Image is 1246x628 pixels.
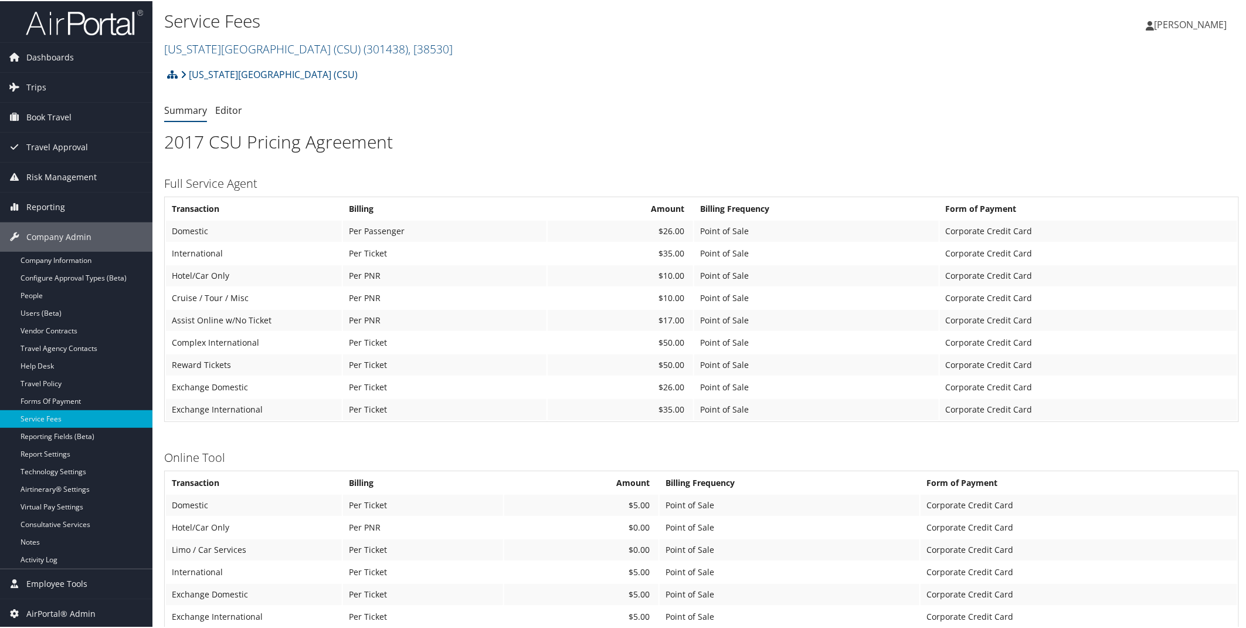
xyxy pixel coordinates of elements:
[548,331,693,352] td: $50.00
[343,471,503,492] th: Billing
[26,102,72,131] span: Book Travel
[921,494,1237,515] td: Corporate Credit Card
[921,561,1237,582] td: Corporate Credit Card
[660,471,919,492] th: Billing Frequency
[1155,17,1227,30] span: [PERSON_NAME]
[921,538,1237,559] td: Corporate Credit Card
[504,538,658,559] td: $0.00
[343,331,546,352] td: Per Ticket
[694,331,939,352] td: Point of Sale
[548,353,693,374] td: $50.00
[343,286,546,308] td: Per PNR
[166,561,342,582] td: International
[504,494,658,515] td: $5.00
[660,583,919,604] td: Point of Sale
[164,129,1239,153] h1: 2017 CSU Pricing Agreement
[660,494,919,515] td: Point of Sale
[166,471,342,492] th: Transaction
[26,131,88,161] span: Travel Approval
[343,605,503,626] td: Per Ticket
[166,605,342,626] td: Exchange International
[694,264,939,285] td: Point of Sale
[940,353,1237,374] td: Corporate Credit Card
[548,309,693,330] td: $17.00
[343,242,546,263] td: Per Ticket
[940,398,1237,419] td: Corporate Credit Card
[164,103,207,116] a: Summary
[166,353,342,374] td: Reward Tickets
[343,220,546,241] td: Per Passenger
[548,197,693,218] th: Amount
[26,8,143,35] img: airportal-logo.png
[343,398,546,419] td: Per Ticket
[166,309,342,330] td: Assist Online w/No Ticket
[940,242,1237,263] td: Corporate Credit Card
[940,197,1237,218] th: Form of Payment
[26,72,46,101] span: Trips
[166,583,342,604] td: Exchange Domestic
[921,471,1237,492] th: Form of Payment
[166,398,342,419] td: Exchange International
[660,561,919,582] td: Point of Sale
[166,376,342,397] td: Exchange Domestic
[164,448,1239,465] h3: Online Tool
[548,398,693,419] td: $35.00
[26,42,74,71] span: Dashboards
[504,583,658,604] td: $5.00
[166,264,342,285] td: Hotel/Car Only
[694,286,939,308] td: Point of Sale
[166,197,342,218] th: Transaction
[343,309,546,330] td: Per PNR
[504,605,658,626] td: $5.00
[343,197,546,218] th: Billing
[548,286,693,308] td: $10.00
[164,174,1239,191] h3: Full Service Agent
[343,494,503,515] td: Per Ticket
[343,264,546,285] td: Per PNR
[166,331,342,352] td: Complex International
[694,197,939,218] th: Billing Frequency
[940,376,1237,397] td: Corporate Credit Card
[343,583,503,604] td: Per Ticket
[26,221,91,251] span: Company Admin
[164,8,881,32] h1: Service Fees
[504,471,658,492] th: Amount
[343,376,546,397] td: Per Ticket
[166,220,342,241] td: Domestic
[181,62,358,85] a: [US_STATE][GEOGRAPHIC_DATA] (CSU)
[694,220,939,241] td: Point of Sale
[660,538,919,559] td: Point of Sale
[343,516,503,537] td: Per PNR
[940,331,1237,352] td: Corporate Credit Card
[694,376,939,397] td: Point of Sale
[940,264,1237,285] td: Corporate Credit Card
[166,286,342,308] td: Cruise / Tour / Misc
[343,538,503,559] td: Per Ticket
[26,598,96,627] span: AirPortal® Admin
[694,353,939,374] td: Point of Sale
[215,103,242,116] a: Editor
[166,516,342,537] td: Hotel/Car Only
[548,376,693,397] td: $26.00
[343,353,546,374] td: Per Ticket
[364,40,408,56] span: ( 301438 )
[940,309,1237,330] td: Corporate Credit Card
[26,191,65,221] span: Reporting
[694,398,939,419] td: Point of Sale
[504,516,658,537] td: $0.00
[921,583,1237,604] td: Corporate Credit Card
[694,242,939,263] td: Point of Sale
[548,264,693,285] td: $10.00
[921,516,1237,537] td: Corporate Credit Card
[548,220,693,241] td: $26.00
[1146,6,1239,41] a: [PERSON_NAME]
[26,568,87,597] span: Employee Tools
[164,40,453,56] a: [US_STATE][GEOGRAPHIC_DATA] (CSU)
[940,286,1237,308] td: Corporate Credit Card
[660,516,919,537] td: Point of Sale
[166,242,342,263] td: International
[26,161,97,191] span: Risk Management
[343,561,503,582] td: Per Ticket
[408,40,453,56] span: , [ 38530 ]
[660,605,919,626] td: Point of Sale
